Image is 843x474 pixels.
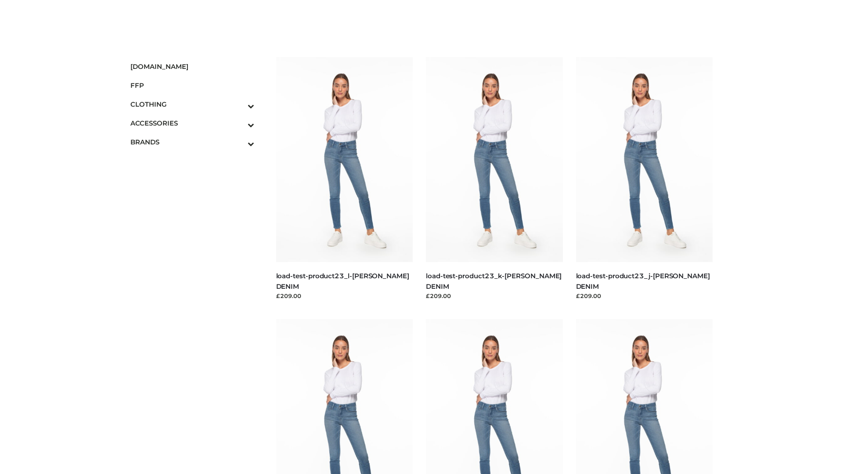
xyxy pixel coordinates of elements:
[130,133,254,151] a: BRANDSToggle Submenu
[276,272,409,290] a: load-test-product23_l-[PERSON_NAME] DENIM
[276,291,413,300] div: £209.00
[130,99,254,109] span: CLOTHING
[130,118,254,128] span: ACCESSORIES
[130,76,254,95] a: FFP
[130,114,254,133] a: ACCESSORIESToggle Submenu
[130,57,254,76] a: [DOMAIN_NAME]
[223,95,254,114] button: Toggle Submenu
[130,95,254,114] a: CLOTHINGToggle Submenu
[426,272,562,290] a: load-test-product23_k-[PERSON_NAME] DENIM
[576,291,713,300] div: £209.00
[223,114,254,133] button: Toggle Submenu
[576,272,710,290] a: load-test-product23_j-[PERSON_NAME] DENIM
[130,80,254,90] span: FFP
[426,291,563,300] div: £209.00
[130,137,254,147] span: BRANDS
[223,133,254,151] button: Toggle Submenu
[130,61,254,72] span: [DOMAIN_NAME]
